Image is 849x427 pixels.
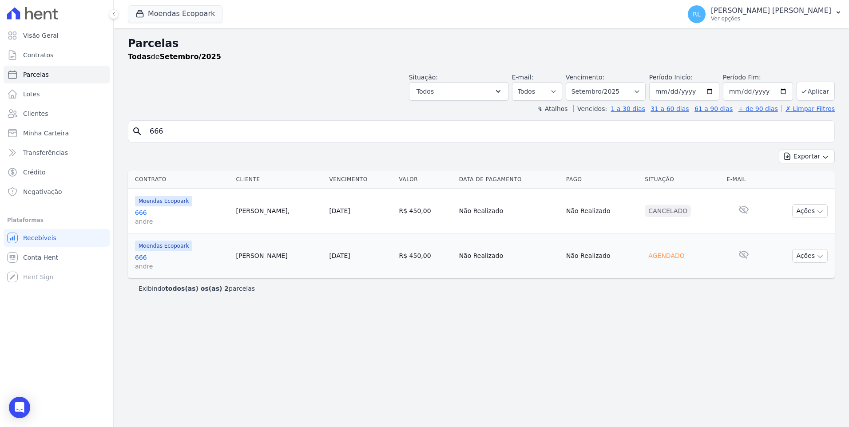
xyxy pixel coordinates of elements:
[128,52,151,61] strong: Todas
[4,85,110,103] a: Lotes
[4,144,110,162] a: Transferências
[23,148,68,157] span: Transferências
[128,36,835,51] h2: Parcelas
[396,189,456,233] td: R$ 450,00
[233,189,326,233] td: [PERSON_NAME],
[128,51,221,62] p: de
[797,82,835,101] button: Aplicar
[681,2,849,27] button: RL [PERSON_NAME] [PERSON_NAME] Ver opções
[4,163,110,181] a: Crédito
[4,66,110,83] a: Parcelas
[325,170,395,189] th: Vencimento
[456,233,563,278] td: Não Realizado
[563,189,641,233] td: Não Realizado
[135,208,229,226] a: 666andre
[23,51,53,59] span: Contratos
[4,124,110,142] a: Minha Carteira
[396,233,456,278] td: R$ 450,00
[23,31,59,40] span: Visão Geral
[711,15,831,22] p: Ver opções
[611,105,645,112] a: 1 a 30 dias
[128,5,222,22] button: Moendas Ecopoark
[4,46,110,64] a: Contratos
[563,170,641,189] th: Pago
[645,249,688,262] div: Agendado
[132,126,143,137] i: search
[23,109,48,118] span: Clientes
[23,168,46,177] span: Crédito
[512,74,534,81] label: E-mail:
[23,129,69,138] span: Minha Carteira
[329,252,350,259] a: [DATE]
[649,74,693,81] label: Período Inicío:
[139,284,255,293] p: Exibindo parcelas
[165,285,229,292] b: todos(as) os(as) 2
[792,204,828,218] button: Ações
[417,86,434,97] span: Todos
[723,73,793,82] label: Período Fim:
[23,233,56,242] span: Recebíveis
[566,74,604,81] label: Vencimento:
[135,217,229,226] span: andre
[233,170,326,189] th: Cliente
[4,105,110,123] a: Clientes
[233,233,326,278] td: [PERSON_NAME]
[23,90,40,99] span: Lotes
[4,27,110,44] a: Visão Geral
[693,11,701,17] span: RL
[135,241,192,251] span: Moendas Ecopoark
[409,74,438,81] label: Situação:
[144,123,831,140] input: Buscar por nome do lote ou do cliente
[4,183,110,201] a: Negativação
[409,82,508,101] button: Todos
[645,205,691,217] div: Cancelado
[792,249,828,263] button: Ações
[135,262,229,271] span: andre
[23,187,62,196] span: Negativação
[723,170,764,189] th: E-mail
[135,196,192,206] span: Moendas Ecopoark
[573,105,607,112] label: Vencidos:
[563,233,641,278] td: Não Realizado
[694,105,733,112] a: 61 a 90 dias
[160,52,221,61] strong: Setembro/2025
[779,150,835,163] button: Exportar
[396,170,456,189] th: Valor
[456,170,563,189] th: Data de Pagamento
[23,70,49,79] span: Parcelas
[4,229,110,247] a: Recebíveis
[7,215,106,225] div: Plataformas
[651,105,689,112] a: 31 a 60 dias
[537,105,567,112] label: ↯ Atalhos
[456,189,563,233] td: Não Realizado
[711,6,831,15] p: [PERSON_NAME] [PERSON_NAME]
[23,253,58,262] span: Conta Hent
[128,170,233,189] th: Contrato
[4,249,110,266] a: Conta Hent
[135,253,229,271] a: 666andre
[641,170,723,189] th: Situação
[738,105,778,112] a: + de 90 dias
[329,207,350,214] a: [DATE]
[782,105,835,112] a: ✗ Limpar Filtros
[9,397,30,418] div: Open Intercom Messenger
